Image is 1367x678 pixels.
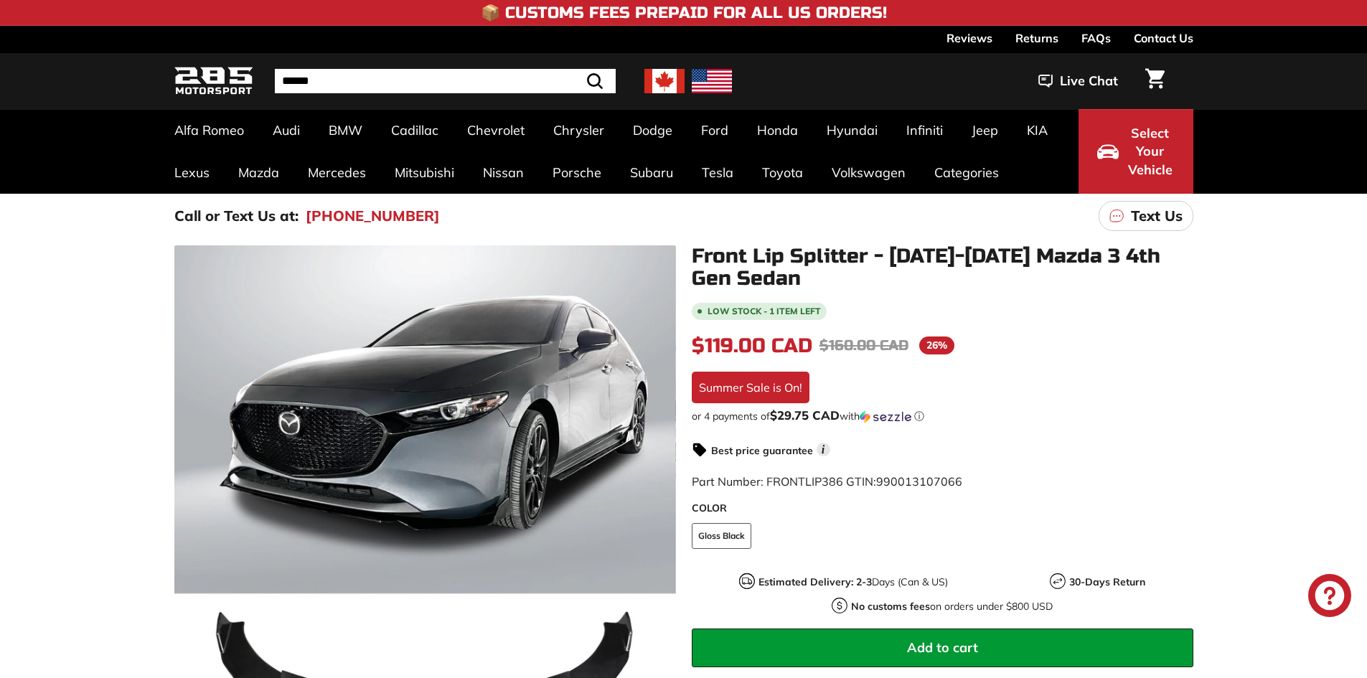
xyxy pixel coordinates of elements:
[919,336,954,354] span: 26%
[957,109,1013,151] a: Jeep
[1020,63,1137,99] button: Live Chat
[160,109,258,151] a: Alfa Romeo
[758,575,948,590] p: Days (Can & US)
[946,26,992,50] a: Reviews
[920,151,1013,194] a: Categories
[377,109,453,151] a: Cadillac
[907,639,978,656] span: Add to cart
[539,109,619,151] a: Chrysler
[616,151,687,194] a: Subaru
[876,474,962,489] span: 990013107066
[708,307,821,316] span: Low stock - 1 item left
[892,109,957,151] a: Infiniti
[1304,574,1356,621] inbox-online-store-chat: Shopify online store chat
[817,151,920,194] a: Volkswagen
[692,334,812,358] span: $119.00 CAD
[687,151,748,194] a: Tesla
[860,410,911,423] img: Sezzle
[1015,26,1058,50] a: Returns
[687,109,743,151] a: Ford
[692,474,962,489] span: Part Number: FRONTLIP386 GTIN:
[812,109,892,151] a: Hyundai
[743,109,812,151] a: Honda
[851,600,930,613] strong: No customs fees
[619,109,687,151] a: Dodge
[293,151,380,194] a: Mercedes
[817,443,830,456] span: i
[748,151,817,194] a: Toyota
[174,65,253,98] img: Logo_285_Motorsport_areodynamics_components
[1131,205,1183,227] p: Text Us
[1099,201,1193,231] a: Text Us
[1079,109,1193,194] button: Select Your Vehicle
[692,628,1193,667] button: Add to cart
[469,151,538,194] a: Nissan
[481,4,887,22] h4: 📦 Customs Fees Prepaid for All US Orders!
[692,245,1193,290] h1: Front Lip Splitter - [DATE]-[DATE] Mazda 3 4th Gen Sedan
[453,109,539,151] a: Chevrolet
[306,205,440,227] a: [PHONE_NUMBER]
[819,336,908,354] span: $160.00 CAD
[160,151,224,194] a: Lexus
[258,109,314,151] a: Audi
[1134,26,1193,50] a: Contact Us
[380,151,469,194] a: Mitsubishi
[851,599,1053,614] p: on orders under $800 USD
[1060,72,1118,90] span: Live Chat
[692,409,1193,423] div: or 4 payments of$29.75 CADwithSezzle Click to learn more about Sezzle
[224,151,293,194] a: Mazda
[692,372,809,403] div: Summer Sale is On!
[758,575,872,588] strong: Estimated Delivery: 2-3
[692,501,1193,516] label: COLOR
[538,151,616,194] a: Porsche
[1126,124,1175,179] span: Select Your Vehicle
[174,205,299,227] p: Call or Text Us at:
[692,409,1193,423] div: or 4 payments of with
[711,444,813,457] strong: Best price guarantee
[1137,57,1173,105] a: Cart
[275,69,616,93] input: Search
[1069,575,1145,588] strong: 30-Days Return
[770,408,840,423] span: $29.75 CAD
[1013,109,1062,151] a: KIA
[1081,26,1111,50] a: FAQs
[314,109,377,151] a: BMW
